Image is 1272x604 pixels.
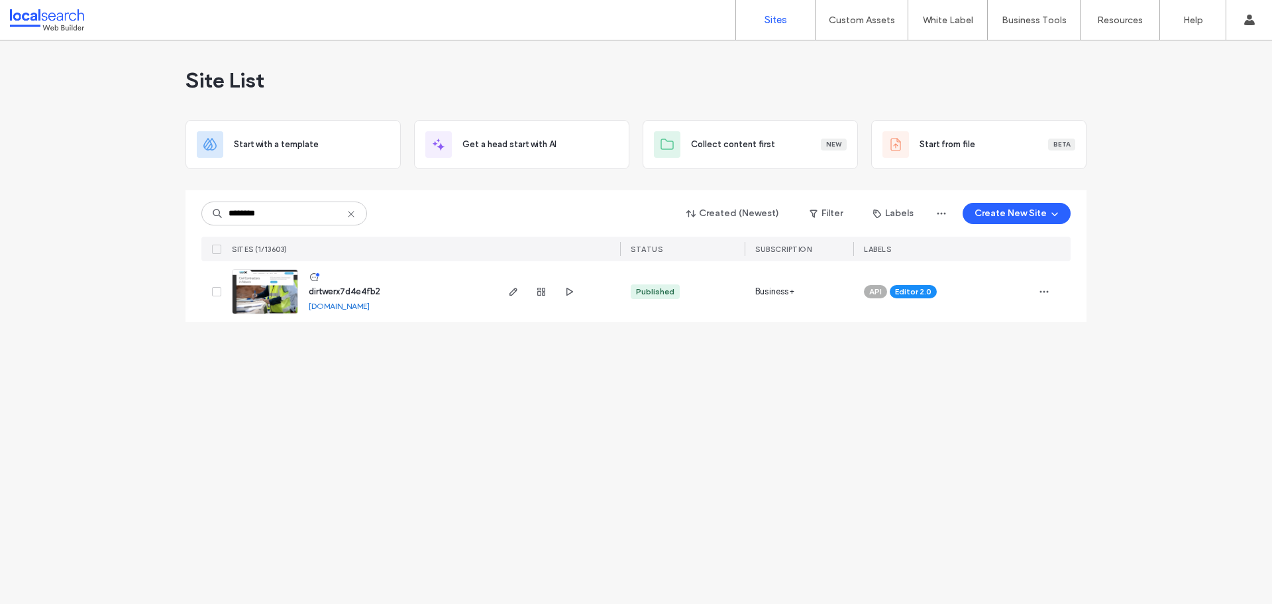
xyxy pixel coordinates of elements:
[755,285,794,298] span: Business+
[796,203,856,224] button: Filter
[309,286,380,296] a: dirtwerx7d4e4fb2
[185,120,401,169] div: Start with a template
[1048,139,1075,151] div: Beta
[636,286,674,298] div: Published
[920,138,975,151] span: Start from file
[864,245,891,254] span: LABELS
[643,120,858,169] div: Collect content firstNew
[755,245,812,254] span: Subscription
[185,67,264,93] span: Site List
[232,245,288,254] span: SITES (1/13603)
[631,245,662,254] span: STATUS
[691,138,775,151] span: Collect content first
[414,120,629,169] div: Get a head start with AI
[869,286,882,298] span: API
[829,15,895,26] label: Custom Assets
[765,14,787,26] label: Sites
[821,139,847,151] div: New
[462,138,556,151] span: Get a head start with AI
[234,138,319,151] span: Start with a template
[309,301,370,311] a: [DOMAIN_NAME]
[963,203,1071,224] button: Create New Site
[1002,15,1067,26] label: Business Tools
[861,203,926,224] button: Labels
[675,203,791,224] button: Created (Newest)
[1097,15,1143,26] label: Resources
[1183,15,1203,26] label: Help
[871,120,1086,169] div: Start from fileBeta
[895,286,931,298] span: Editor 2.0
[923,15,973,26] label: White Label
